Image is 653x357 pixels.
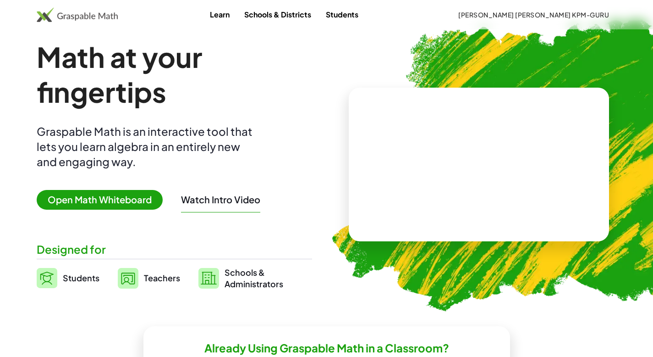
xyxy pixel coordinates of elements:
a: Open Math Whiteboard [37,195,170,205]
h1: Math at your fingertips [37,39,312,109]
a: Students [318,6,366,23]
span: Schools & Administrators [225,267,283,290]
a: Learn [203,6,237,23]
a: Schools &Administrators [198,267,283,290]
span: Open Math Whiteboard [37,190,163,210]
h2: Already Using Graspable Math in a Classroom? [204,341,449,355]
span: Students [63,273,99,283]
video: What is this? This is dynamic math notation. Dynamic math notation plays a central role in how Gr... [410,130,548,199]
a: Teachers [118,267,180,290]
a: Schools & Districts [237,6,318,23]
button: Watch Intro Video [181,194,260,206]
span: [PERSON_NAME] [PERSON_NAME] KPM-Guru [458,11,609,19]
img: svg%3e [118,268,138,289]
div: Graspable Math is an interactive tool that lets you learn algebra in an entirely new and engaging... [37,124,257,169]
a: Students [37,267,99,290]
button: [PERSON_NAME] [PERSON_NAME] KPM-Guru [451,6,616,23]
img: svg%3e [198,268,219,289]
span: Teachers [144,273,180,283]
img: svg%3e [37,268,57,288]
div: Designed for [37,242,312,257]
